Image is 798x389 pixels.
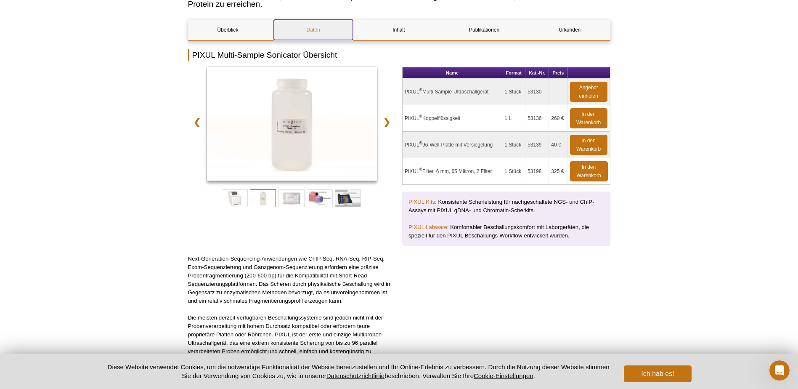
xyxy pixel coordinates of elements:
[549,105,567,132] td: 260 €
[403,67,502,79] th: Name
[359,20,438,40] a: Inhalt
[408,199,435,205] a: PIXUL Kits
[530,20,609,40] a: Urkunden
[525,79,549,105] td: 53130
[549,158,567,185] td: 325 €
[502,79,525,105] td: 1 Stück
[502,105,525,132] td: 1 L
[378,112,396,132] a: ❯
[624,365,691,382] button: Ich hab es!
[188,314,396,364] p: Die meisten derzeit verfügbaren Beschallungssysteme sind jedoch nicht mit der Probenverarbeitung ...
[207,67,377,183] a: PIXUL Coupling Fluid
[188,112,206,132] a: ❮
[403,79,502,105] td: PIXUL Multi-Sample-Ultraschallgerät
[402,255,610,372] iframe: PIXUL Multi-Sample Sonicator: Sample Preparation, Proteomics and Beyond
[445,20,524,40] a: Publikationen
[525,105,549,132] td: 53136
[474,372,533,379] button: Cookie-Einstellungen
[207,67,377,181] img: PIXUL Koppelflüssigkeit
[188,255,396,305] p: Next-Generation-Sequencing-Anwendungen wie ChIP-Seq, RNA-Seq, RIP-Seq, Exom-Sequenzierung und Gan...
[570,108,607,128] a: In den Warenkorb
[419,167,422,172] sup: ®
[570,82,607,102] a: Angebot einholen
[408,223,604,240] p: : Komfortabler Beschallungskomfort mit Laborgeräten, die speziell für den PIXUL Beschallungs-Work...
[403,105,502,132] td: PIXUL Koppelflüssigkeit
[769,360,790,381] iframe: Intercom live chat
[188,20,268,40] a: Überblick
[525,132,549,158] td: 53139
[419,141,422,145] sup: ®
[549,132,567,158] td: 40 €
[502,132,525,158] td: 1 Stück
[408,198,604,215] p: : Konsistente Scherleistung für nachgeschaltete NGS- und ChIP-Assays mit PIXUL gDNA- und Chromati...
[408,224,447,230] a: PIXUL Labware
[419,114,422,119] sup: ®
[403,158,502,185] td: PIXUL Filter, 6 mm, 65 Mikron, 2 Filter
[570,135,607,155] a: In den Warenkorb
[188,49,610,61] h2: PIXUL Multi-Sample Sonicator Übersicht
[570,161,608,181] a: In den Warenkorb
[403,132,502,158] td: PIXUL 96-Well-Platte mit Versiegelung
[525,158,549,185] td: 53198
[108,363,610,379] font: Diese Website verwendet Cookies, um die notwendige Funktionalität der Website bereitzustellen und...
[533,372,535,379] font: .
[502,67,525,79] th: Format
[525,67,549,79] th: Kat.-Nr.
[549,67,567,79] th: Preis
[502,158,525,185] td: 1 Stück
[326,372,384,379] a: Datenschutzrichtlinie
[419,88,422,92] sup: ®
[274,20,353,40] a: Daten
